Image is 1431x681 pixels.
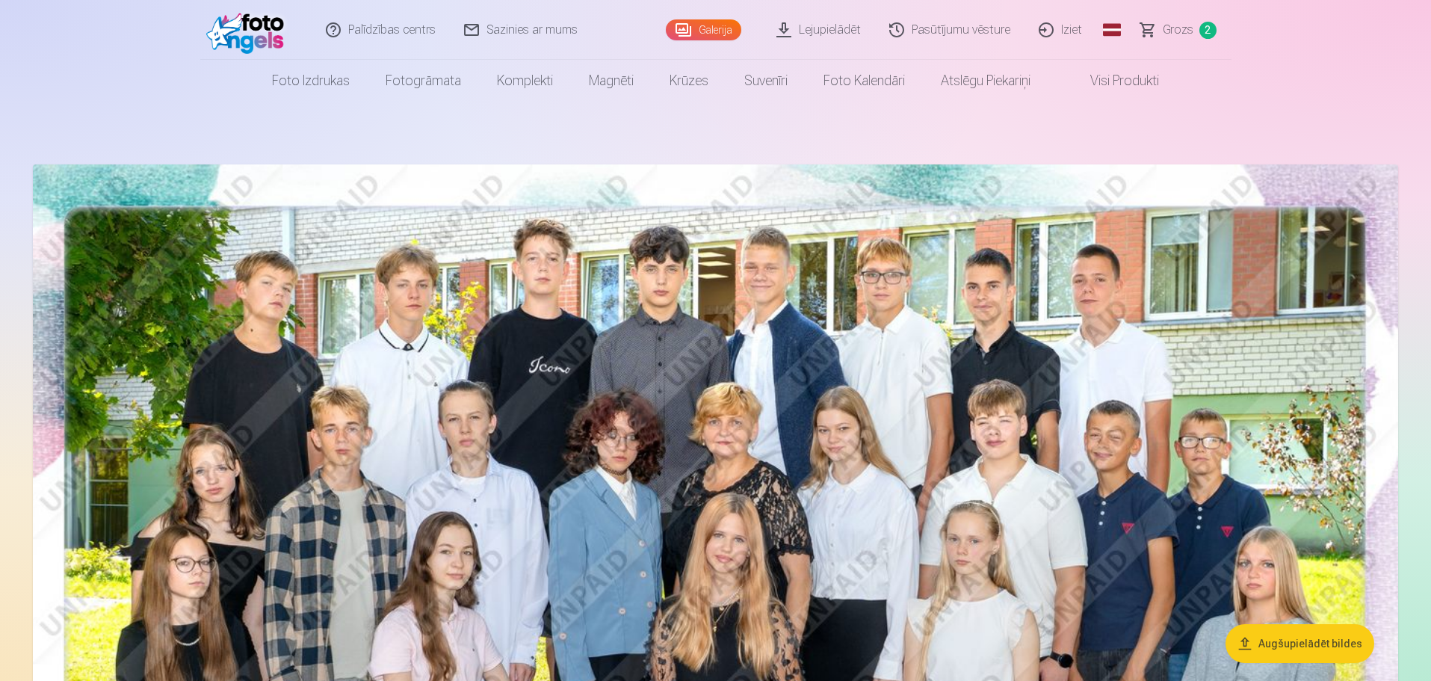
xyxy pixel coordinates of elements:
button: Augšupielādēt bildes [1226,624,1374,663]
a: Magnēti [571,60,652,102]
a: Atslēgu piekariņi [923,60,1048,102]
a: Krūzes [652,60,726,102]
a: Foto kalendāri [806,60,923,102]
a: Suvenīri [726,60,806,102]
img: /fa1 [206,6,292,54]
span: 2 [1199,22,1217,39]
a: Foto izdrukas [254,60,368,102]
a: Visi produkti [1048,60,1177,102]
a: Komplekti [479,60,571,102]
a: Galerija [666,19,741,40]
span: Grozs [1163,21,1193,39]
a: Fotogrāmata [368,60,479,102]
